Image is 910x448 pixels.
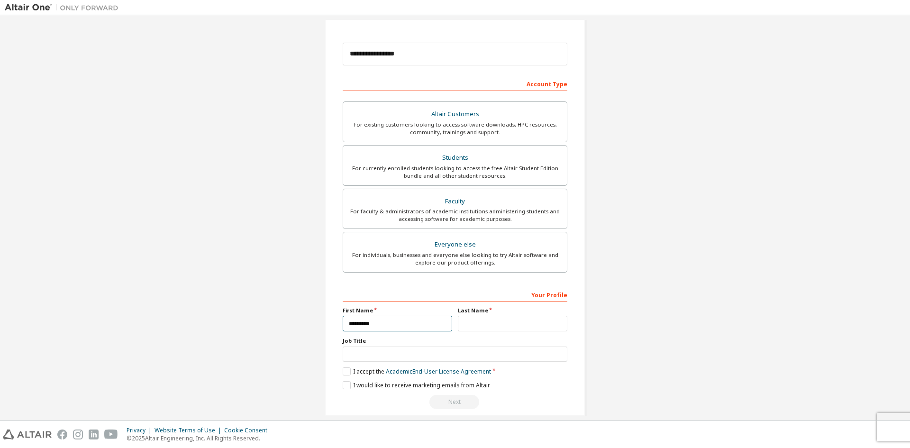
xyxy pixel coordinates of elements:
[343,381,490,389] label: I would like to receive marketing emails from Altair
[386,367,491,375] a: Academic End-User License Agreement
[89,430,99,439] img: linkedin.svg
[349,108,561,121] div: Altair Customers
[224,427,273,434] div: Cookie Consent
[127,434,273,442] p: © 2025 Altair Engineering, Inc. All Rights Reserved.
[3,430,52,439] img: altair_logo.svg
[343,367,491,375] label: I accept the
[349,238,561,251] div: Everyone else
[5,3,123,12] img: Altair One
[343,395,567,409] div: Read and acccept EULA to continue
[343,287,567,302] div: Your Profile
[349,165,561,180] div: For currently enrolled students looking to access the free Altair Student Edition bundle and all ...
[127,427,155,434] div: Privacy
[458,307,567,314] label: Last Name
[349,151,561,165] div: Students
[349,121,561,136] div: For existing customers looking to access software downloads, HPC resources, community, trainings ...
[349,195,561,208] div: Faculty
[155,427,224,434] div: Website Terms of Use
[343,76,567,91] div: Account Type
[57,430,67,439] img: facebook.svg
[343,307,452,314] label: First Name
[73,430,83,439] img: instagram.svg
[349,208,561,223] div: For faculty & administrators of academic institutions administering students and accessing softwa...
[104,430,118,439] img: youtube.svg
[343,337,567,345] label: Job Title
[349,251,561,266] div: For individuals, businesses and everyone else looking to try Altair software and explore our prod...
